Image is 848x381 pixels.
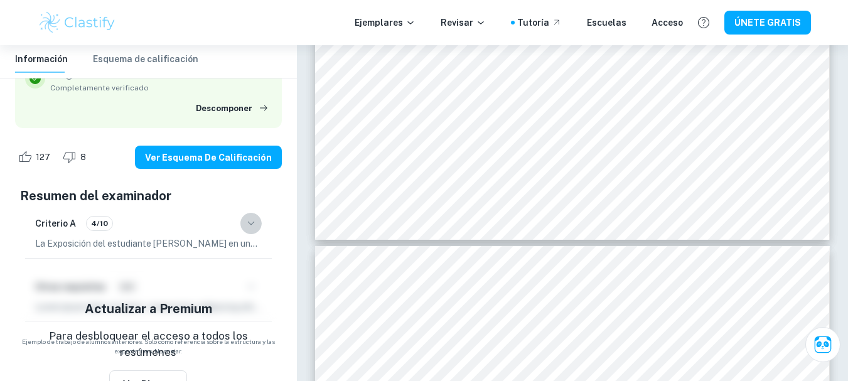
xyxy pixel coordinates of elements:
a: Tutoría [517,16,562,30]
a: Escuelas [587,16,626,30]
div: Aversión [60,147,93,167]
font: Descomponer [196,103,252,112]
font: 8 [80,153,86,162]
button: Ayuda y comentarios [693,12,714,33]
a: Acceso [652,16,683,30]
font: Esquema de calificación [93,54,198,64]
div: Como [15,147,57,167]
font: 127 [36,153,50,162]
font: Revisar [441,18,473,28]
button: Descomponer [193,99,272,118]
font: do [50,70,61,80]
font: 4/10 [91,219,108,228]
font: Escuelas [587,18,626,28]
font: Ver esquema de calificación [145,153,272,163]
font: Completamente verificado [50,83,149,92]
font: Ejemplares [355,18,403,28]
font: Actualizar a Premium [85,301,212,316]
font: Tutoría [517,18,549,28]
button: ÚNETE GRATIS [724,11,811,34]
font: Para desbloquear el acceso a todos los resúmenes [49,330,248,358]
font: Acceso [652,18,683,28]
button: Pregúntale a Clai [805,327,840,362]
font: Información [15,54,68,64]
font: Criterio A [35,218,76,228]
img: Logotipo de Clastify [38,10,117,35]
font: ÚNETE GRATIS [734,18,801,28]
font: Resumen del examinador [20,188,171,203]
button: Ver esquema de calificación [135,146,282,169]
